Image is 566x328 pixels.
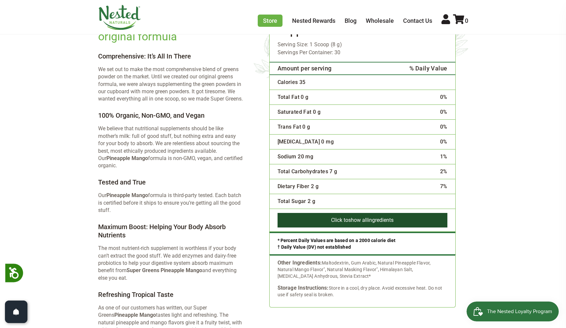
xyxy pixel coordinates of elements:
[467,302,559,321] iframe: Button to open loyalty program pop-up
[378,90,455,105] td: 0%
[378,135,455,149] td: 0%
[127,267,202,273] strong: Super Greens Pineapple Mango
[98,223,243,239] h4: Maximum Boost: Helping Your Body Absorb Nutrients
[270,232,455,256] div: * Percent Daily Values are based on a 2000 calorie diet † Daily Value (DV) not established
[270,120,378,135] td: Trans Fat 0 g
[98,192,243,214] p: Our formula is third-party tested. Each batch is certified before it ships to ensure you’re getti...
[270,194,378,209] td: Total Sugar 2 g
[270,41,455,49] div: Serving Size: 1 Scoop (8 g)
[270,49,455,57] div: Servings Per Container: 30
[270,90,378,105] td: Total Fat 0 g
[378,164,455,179] td: 2%
[114,312,156,318] strong: Pineapple Mango
[378,105,455,120] td: 0%
[5,301,27,323] button: Open
[106,192,148,198] strong: Pineapple Mango
[378,149,455,164] td: 1%
[270,149,378,164] td: Sodium 20 mg
[98,178,243,186] h4: Tested and True
[270,179,378,194] td: Dietary Fiber 2 g
[98,245,243,282] p: The most nutrient-rich supplement is worthless if your body can’t extract the good stuff. We add ...
[292,17,335,24] a: Nested Rewards
[270,105,378,120] td: Saturated Fat 0 g
[278,285,329,291] b: Storage Instructions:
[98,5,141,30] img: Nested Naturals
[278,213,447,227] button: Click toshow allingredients
[278,285,447,298] div: Store in a cool, dry place. Avoid excessive heat. Do not use if safety seal is broken.
[453,17,468,24] a: 0
[378,120,455,135] td: 0%
[348,217,368,223] span: show all
[98,125,243,169] p: We believe that nutritional supplements should be like mother’s milk: full of good stuff, but not...
[378,179,455,194] td: 7%
[270,135,378,149] td: [MEDICAL_DATA] 0 mg
[270,62,378,75] th: Amount per serving
[98,291,243,299] h4: Refreshing Tropical Taste
[270,75,378,90] td: Calories 35
[270,164,378,179] td: Total Carbohydrates 7 g
[258,15,283,27] a: Store
[278,260,447,279] div: Maltodextrin, Gum Arabic, Natural Pineapple Flavor, Natural Mango Flavor", Natural Masking Flavor...
[366,17,394,24] a: Wholesale
[403,17,432,24] a: Contact Us
[98,52,243,61] h4: Comprehensive: It’s All In There
[98,111,243,120] h4: 100% Organic, Non-GMO, and Vegan
[278,260,322,266] b: Other Ingredients:
[345,17,357,24] a: Blog
[106,155,148,161] strong: Pineapple Mango
[378,62,455,75] th: % Daily Value
[98,66,243,103] p: We set out to make the most comprehensive blend of greens powder on the market. Until we created ...
[465,17,468,24] span: 0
